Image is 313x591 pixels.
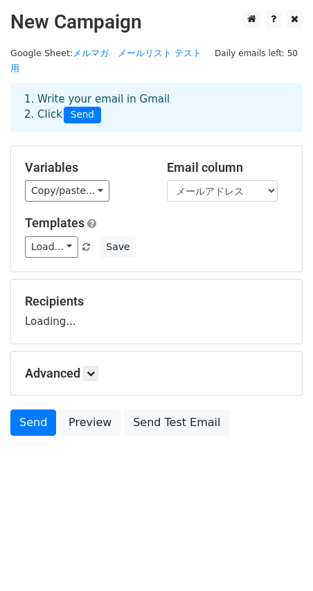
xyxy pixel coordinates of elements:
[10,409,56,436] a: Send
[10,10,303,34] h2: New Campaign
[100,236,136,258] button: Save
[210,46,303,61] span: Daily emails left: 50
[25,160,146,175] h5: Variables
[25,294,288,309] h5: Recipients
[25,236,78,258] a: Load...
[64,107,101,123] span: Send
[60,409,120,436] a: Preview
[25,294,288,330] div: Loading...
[210,48,303,58] a: Daily emails left: 50
[10,48,202,74] small: Google Sheet:
[14,91,299,123] div: 1. Write your email in Gmail 2. Click
[124,409,229,436] a: Send Test Email
[167,160,288,175] h5: Email column
[25,215,84,230] a: Templates
[25,180,109,202] a: Copy/paste...
[25,366,288,381] h5: Advanced
[10,48,202,74] a: メルマガ メールリスト テスト用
